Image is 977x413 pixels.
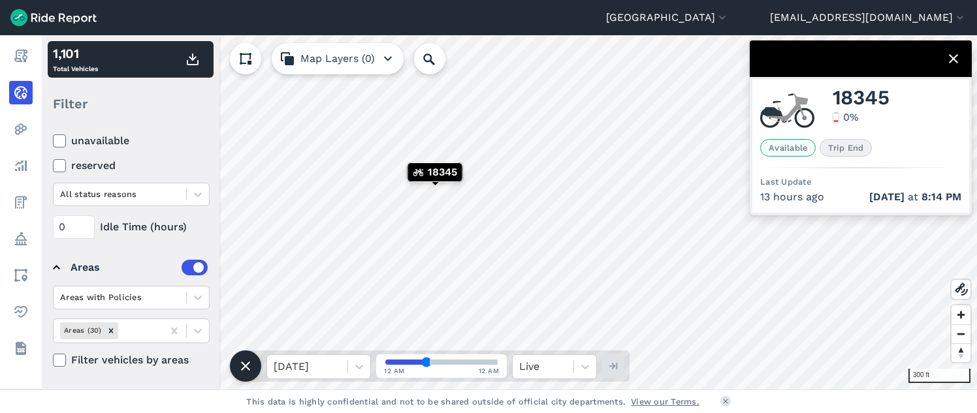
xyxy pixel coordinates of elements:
[9,300,33,324] a: Health
[631,395,699,408] a: View our Terms.
[820,139,872,157] span: Trip End
[869,189,961,205] span: at
[53,44,98,75] div: Total Vehicles
[53,44,98,63] div: 1,101
[9,264,33,287] a: Areas
[428,164,457,180] span: 18345
[760,139,816,157] span: Available
[9,44,33,68] a: Report
[48,84,214,124] div: Filter
[760,189,961,205] div: 13 hours ago
[9,337,33,360] a: Datasets
[272,43,404,74] button: Map Layers (0)
[770,10,967,25] button: [EMAIL_ADDRESS][DOMAIN_NAME]
[104,322,118,339] div: Remove Areas (30)
[60,322,104,339] div: Areas (30)
[921,191,961,203] span: 8:14 PM
[53,215,210,239] div: Idle Time (hours)
[53,352,210,368] label: Filter vehicles by areas
[760,177,811,187] span: Last Update
[952,343,970,362] button: Reset bearing to north
[53,249,208,286] summary: Areas
[760,93,814,129] img: Bcycle ebike
[908,369,970,383] div: 300 ft
[9,81,33,104] a: Realtime
[833,90,889,106] span: 18345
[10,9,97,26] img: Ride Report
[414,43,466,74] input: Search Location or Vehicles
[9,154,33,177] a: Analyze
[479,366,500,376] span: 12 AM
[9,227,33,251] a: Policy
[843,110,859,125] div: 0 %
[384,366,405,376] span: 12 AM
[42,35,977,390] canvas: Map
[53,133,210,149] label: unavailable
[9,117,33,141] a: Heatmaps
[869,191,905,203] span: [DATE]
[952,305,970,324] button: Zoom in
[9,191,33,214] a: Fees
[53,158,210,174] label: reserved
[606,10,729,25] button: [GEOGRAPHIC_DATA]
[952,324,970,343] button: Zoom out
[71,260,208,275] div: Areas
[764,50,801,68] img: Bcycle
